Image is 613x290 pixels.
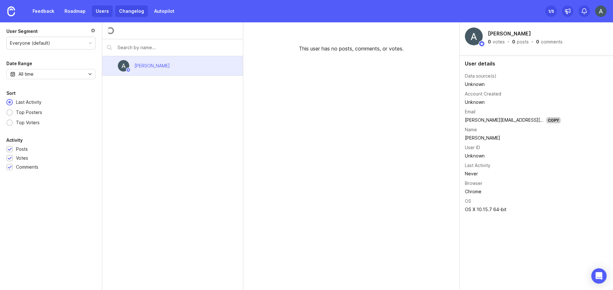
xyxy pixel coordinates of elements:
[536,40,539,44] div: 0
[512,40,515,44] div: 0
[465,180,482,187] div: Browser
[487,29,532,38] h2: [PERSON_NAME]
[13,99,45,106] div: Last Activity
[465,134,561,142] td: [PERSON_NAME]
[465,117,573,123] a: [PERSON_NAME][EMAIL_ADDRESS][DOMAIN_NAME]
[465,126,477,133] div: Name
[10,40,50,47] div: Everyone (default)
[117,44,238,51] input: Search by name...
[7,6,15,16] img: Canny Home
[541,40,563,44] div: comments
[465,108,475,115] div: Email
[507,40,510,44] div: ·
[16,146,28,153] div: Posts
[13,109,45,116] div: Top Posters
[488,40,491,44] div: 0
[16,164,38,171] div: Comments
[118,60,129,72] img: Alex Delgado
[465,170,561,177] div: Never
[61,5,89,17] a: Roadmap
[465,152,561,159] div: Unknown
[465,144,480,151] div: User ID
[6,136,23,144] div: Activity
[465,61,608,66] div: User details
[243,22,459,57] div: This user has no posts, comments, or votes.
[465,72,496,80] div: Data source(s)
[531,40,534,44] div: ·
[150,5,178,17] a: Autopilot
[13,119,43,126] div: Top Voters
[479,41,485,47] img: member badge
[546,117,561,123] div: Copy
[465,99,561,106] div: Unknown
[92,5,113,17] a: Users
[115,5,148,17] a: Changelog
[545,5,557,17] button: 1/5
[29,5,58,17] a: Feedback
[134,62,170,69] div: [PERSON_NAME]
[6,27,38,35] div: User Segment
[6,89,16,97] div: Sort
[465,80,561,88] td: Unknown
[465,205,561,214] td: OS X 10.15.7 64-bit
[465,162,490,169] div: Last Activity
[16,155,28,162] div: Votes
[6,60,32,67] div: Date Range
[85,72,95,77] svg: toggle icon
[465,27,483,45] img: Alex Delgado
[465,198,471,205] div: OS
[591,268,607,284] div: Open Intercom Messenger
[548,7,554,16] div: 1 /5
[126,68,131,72] img: member badge
[595,5,607,17] img: Alex Delgado
[19,71,34,78] div: All time
[465,90,501,97] div: Account Created
[465,187,561,196] td: Chrome
[517,40,529,44] div: posts
[493,40,505,44] div: votes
